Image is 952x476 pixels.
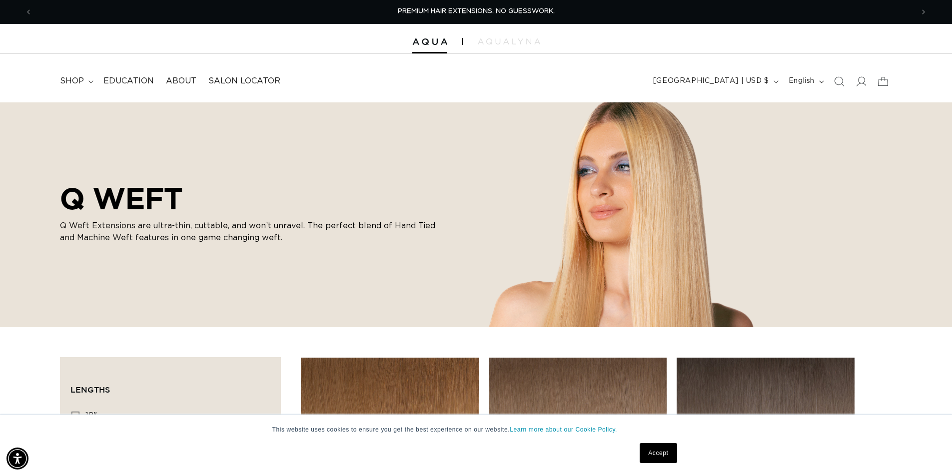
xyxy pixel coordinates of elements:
[160,70,202,92] a: About
[412,38,447,45] img: Aqua Hair Extensions
[640,443,677,463] a: Accept
[70,385,110,394] span: Lengths
[913,2,935,21] button: Next announcement
[478,38,540,44] img: aqualyna.com
[97,70,160,92] a: Education
[510,426,617,433] a: Learn more about our Cookie Policy.
[902,428,952,476] iframe: Chat Widget
[54,70,97,92] summary: shop
[272,425,680,434] p: This website uses cookies to ensure you get the best experience on our website.
[653,76,769,86] span: [GEOGRAPHIC_DATA] | USD $
[166,76,196,86] span: About
[103,76,154,86] span: Education
[60,76,84,86] span: shop
[202,70,286,92] a: Salon Locator
[208,76,280,86] span: Salon Locator
[828,70,850,92] summary: Search
[398,8,555,14] span: PREMIUM HAIR EXTENSIONS. NO GUESSWORK.
[70,368,270,404] summary: Lengths (0 selected)
[6,448,28,470] div: Accessibility Menu
[789,76,815,86] span: English
[60,181,440,216] h2: Q WEFT
[783,72,828,91] button: English
[17,2,39,21] button: Previous announcement
[85,412,97,420] span: 18"
[60,220,440,244] p: Q Weft Extensions are ultra-thin, cuttable, and won’t unravel. The perfect blend of Hand Tied and...
[647,72,783,91] button: [GEOGRAPHIC_DATA] | USD $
